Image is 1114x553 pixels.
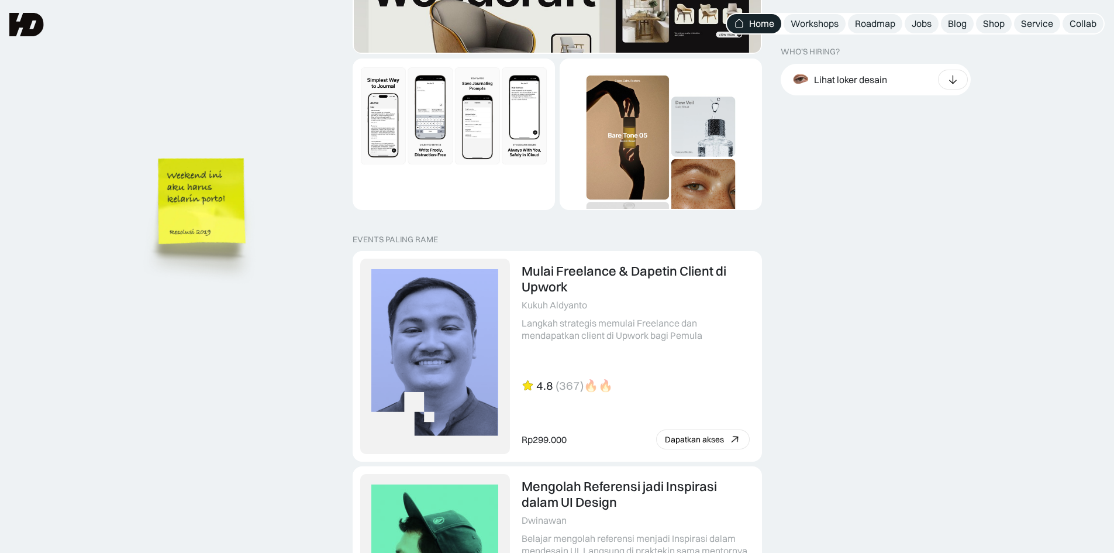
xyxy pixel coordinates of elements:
div: Rp299.000 [522,434,567,446]
div: Blog [948,18,967,30]
div: Lihat loker desain [814,73,887,85]
div: EVENTS PALING RAME [353,235,438,245]
div: WHO’S HIRING? [781,47,840,57]
a: Roadmap [848,14,902,33]
div: Shop [983,18,1005,30]
a: Collab [1063,14,1103,33]
a: Shop [976,14,1012,33]
div: Jobs [912,18,932,30]
div: Service [1021,18,1053,30]
a: Home [727,14,781,33]
div: Home [749,18,774,30]
a: Blog [941,14,974,33]
img: Dynamic Image [561,60,761,260]
a: Dapatkan akses [656,430,750,449]
div: Roadmap [855,18,895,30]
a: Jobs [905,14,939,33]
a: Service [1014,14,1060,33]
a: Workshops [784,14,846,33]
div: Dapatkan akses [665,435,724,445]
img: Dynamic Image [354,60,554,172]
div: Workshops [791,18,839,30]
a: Dynamic Image [560,59,762,210]
div: Collab [1070,18,1096,30]
a: Dynamic Image [353,59,555,210]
